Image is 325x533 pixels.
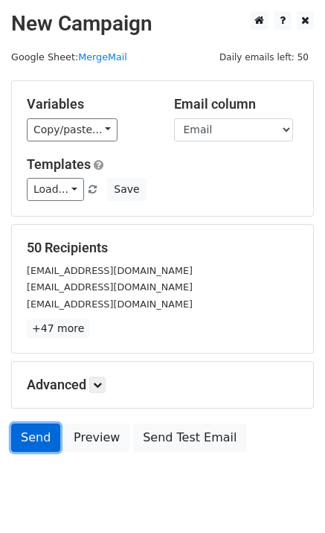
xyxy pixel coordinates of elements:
small: [EMAIL_ADDRESS][DOMAIN_NAME] [27,265,193,276]
h5: Email column [174,96,299,112]
a: +47 more [27,319,89,338]
a: Templates [27,156,91,172]
a: Preview [64,424,129,452]
a: Copy/paste... [27,118,118,141]
a: MergeMail [78,51,127,63]
button: Save [107,178,146,201]
a: Send [11,424,60,452]
span: Daily emails left: 50 [214,49,314,66]
h5: Advanced [27,377,298,393]
h5: Variables [27,96,152,112]
small: [EMAIL_ADDRESS][DOMAIN_NAME] [27,281,193,293]
a: Send Test Email [133,424,246,452]
h2: New Campaign [11,11,314,36]
iframe: Chat Widget [251,462,325,533]
a: Daily emails left: 50 [214,51,314,63]
small: [EMAIL_ADDRESS][DOMAIN_NAME] [27,299,193,310]
a: Load... [27,178,84,201]
small: Google Sheet: [11,51,127,63]
h5: 50 Recipients [27,240,298,256]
